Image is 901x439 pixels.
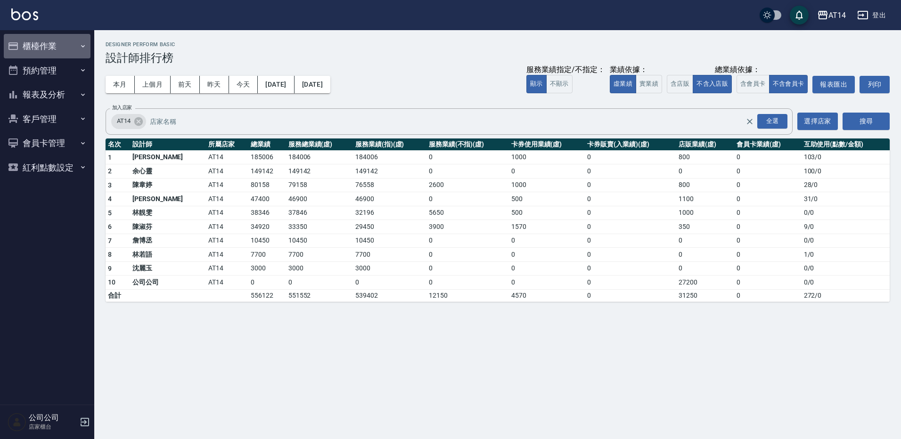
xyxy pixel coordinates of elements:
[734,234,801,248] td: 0
[353,276,426,290] td: 0
[426,164,509,179] td: 0
[353,234,426,248] td: 10450
[769,75,808,93] button: 不含會員卡
[206,138,248,151] th: 所屬店家
[353,248,426,262] td: 7700
[802,289,890,301] td: 272 / 0
[206,150,248,164] td: AT14
[585,248,676,262] td: 0
[526,75,547,93] button: 顯示
[734,206,801,220] td: 0
[757,114,787,129] div: 全選
[106,51,890,65] h3: 設計師排行榜
[248,206,286,220] td: 38346
[734,289,801,301] td: 0
[843,113,890,130] button: 搜尋
[286,150,353,164] td: 184006
[812,76,855,93] button: 報表匯出
[426,138,509,151] th: 服務業績(不指)(虛)
[248,276,286,290] td: 0
[130,248,206,262] td: 林若語
[248,164,286,179] td: 149142
[426,192,509,206] td: 0
[206,261,248,276] td: AT14
[509,248,585,262] td: 0
[734,261,801,276] td: 0
[676,234,734,248] td: 0
[4,34,90,58] button: 櫃檯作業
[108,154,112,161] span: 1
[11,8,38,20] img: Logo
[130,138,206,151] th: 設計師
[206,178,248,192] td: AT14
[802,164,890,179] td: 100 / 0
[130,276,206,290] td: 公司公司
[206,234,248,248] td: AT14
[200,76,229,93] button: 昨天
[4,58,90,83] button: 預約管理
[734,150,801,164] td: 0
[676,276,734,290] td: 27200
[585,220,676,234] td: 0
[426,289,509,301] td: 12150
[229,76,258,93] button: 今天
[509,289,585,301] td: 4570
[676,248,734,262] td: 0
[828,9,846,21] div: AT14
[426,150,509,164] td: 0
[853,7,890,24] button: 登出
[106,76,135,93] button: 本月
[248,220,286,234] td: 34920
[130,178,206,192] td: 陳韋婷
[610,65,662,75] div: 業績依據：
[108,209,112,217] span: 5
[258,76,294,93] button: [DATE]
[248,138,286,151] th: 總業績
[802,150,890,164] td: 103 / 0
[509,220,585,234] td: 1570
[546,75,573,93] button: 不顯示
[667,65,808,75] div: 總業績依據：
[734,164,801,179] td: 0
[248,234,286,248] td: 10450
[802,220,890,234] td: 9 / 0
[286,138,353,151] th: 服務總業績(虛)
[353,192,426,206] td: 46900
[206,206,248,220] td: AT14
[295,76,330,93] button: [DATE]
[636,75,662,93] button: 實業績
[426,276,509,290] td: 0
[802,192,890,206] td: 31 / 0
[734,178,801,192] td: 0
[585,206,676,220] td: 0
[585,261,676,276] td: 0
[509,206,585,220] td: 500
[755,112,789,130] button: Open
[147,113,762,130] input: 店家名稱
[509,178,585,192] td: 1000
[509,150,585,164] td: 1000
[802,234,890,248] td: 0 / 0
[585,150,676,164] td: 0
[509,276,585,290] td: 0
[4,131,90,155] button: 會員卡管理
[743,115,756,128] button: Clear
[130,150,206,164] td: [PERSON_NAME]
[206,276,248,290] td: AT14
[248,150,286,164] td: 185006
[585,289,676,301] td: 0
[130,206,206,220] td: 林靚雯
[585,164,676,179] td: 0
[509,261,585,276] td: 0
[286,178,353,192] td: 79158
[171,76,200,93] button: 前天
[106,138,130,151] th: 名次
[286,206,353,220] td: 37846
[353,178,426,192] td: 76558
[4,155,90,180] button: 紅利點數設定
[676,178,734,192] td: 800
[29,423,77,431] p: 店家櫃台
[108,265,112,272] span: 9
[693,75,732,93] button: 不含入店販
[248,261,286,276] td: 3000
